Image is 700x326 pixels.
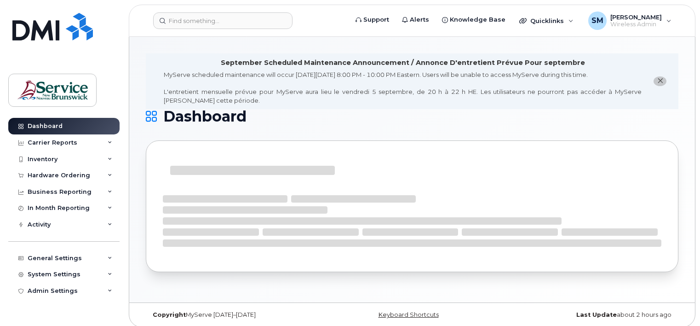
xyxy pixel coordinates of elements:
a: Keyboard Shortcuts [379,311,439,318]
button: close notification [654,76,666,86]
div: about 2 hours ago [501,311,678,319]
div: September Scheduled Maintenance Announcement / Annonce D'entretient Prévue Pour septembre [221,58,585,68]
span: Dashboard [163,110,247,123]
strong: Last Update [576,311,617,318]
div: MyServe [DATE]–[DATE] [146,311,323,319]
div: MyServe scheduled maintenance will occur [DATE][DATE] 8:00 PM - 10:00 PM Eastern. Users will be u... [164,70,642,105]
strong: Copyright [153,311,186,318]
